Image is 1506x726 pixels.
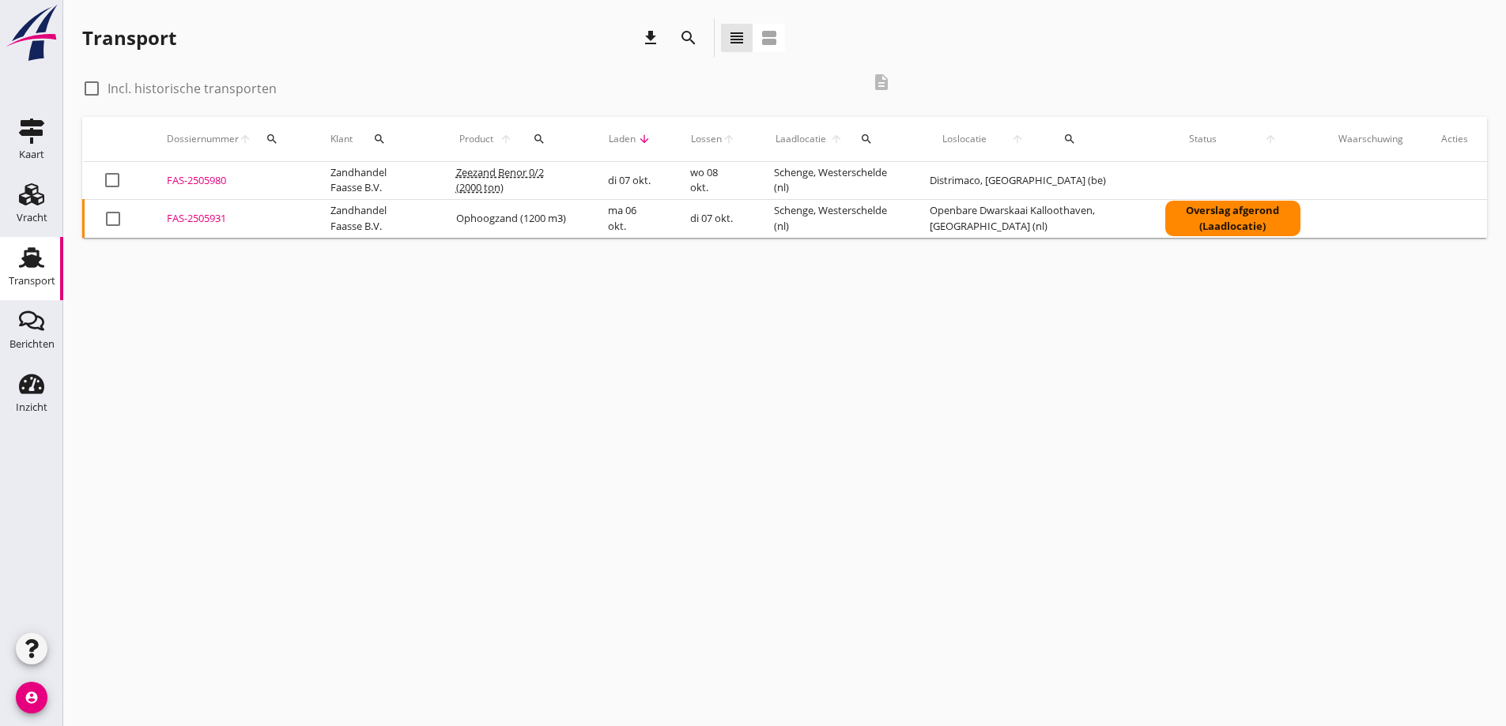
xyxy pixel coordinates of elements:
[723,133,737,145] i: arrow_upward
[456,165,544,195] span: Zeezand Benor 0/2 (2000 ton)
[167,173,293,189] div: FAS-2505980
[437,200,589,238] td: Ophoogzand (1200 m3)
[311,200,437,238] td: Zandhandel Faasse B.V.
[16,402,47,412] div: Inzicht
[1441,132,1468,146] div: Acties
[9,276,55,286] div: Transport
[16,682,47,713] i: account_circle
[1338,132,1403,146] div: Waarschuwing
[774,132,828,146] span: Laadlocatie
[9,339,55,349] div: Berichten
[1063,133,1076,145] i: search
[828,133,844,145] i: arrow_upward
[911,200,1146,238] td: Openbare Dwarskaai Kalloothaven, [GEOGRAPHIC_DATA] (nl)
[19,149,44,160] div: Kaart
[1165,132,1240,146] span: Status
[496,133,515,145] i: arrow_upward
[167,211,293,227] div: FAS-2505931
[671,200,755,238] td: di 07 okt.
[311,162,437,200] td: Zandhandel Faasse B.V.
[167,132,239,146] span: Dossiernummer
[690,132,723,146] span: Lossen
[17,213,47,223] div: Vracht
[727,28,746,47] i: view_headline
[589,162,671,200] td: di 07 okt.
[3,4,60,62] img: logo-small.a267ee39.svg
[860,133,873,145] i: search
[930,132,998,146] span: Loslocatie
[266,133,278,145] i: search
[330,120,418,158] div: Klant
[533,133,545,145] i: search
[108,81,277,96] label: Incl. historische transporten
[760,28,779,47] i: view_agenda
[1165,201,1300,236] div: Overslag afgerond (Laadlocatie)
[999,133,1036,145] i: arrow_upward
[1240,133,1300,145] i: arrow_upward
[82,25,176,51] div: Transport
[641,28,660,47] i: download
[679,28,698,47] i: search
[637,133,652,145] i: arrow_downward
[456,132,496,146] span: Product
[671,162,755,200] td: wo 08 okt.
[608,132,637,146] span: Laden
[373,133,386,145] i: search
[755,162,911,200] td: Schenge, Westerschelde (nl)
[239,133,251,145] i: arrow_upward
[589,200,671,238] td: ma 06 okt.
[911,162,1146,200] td: Distrimaco, [GEOGRAPHIC_DATA] (be)
[755,200,911,238] td: Schenge, Westerschelde (nl)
